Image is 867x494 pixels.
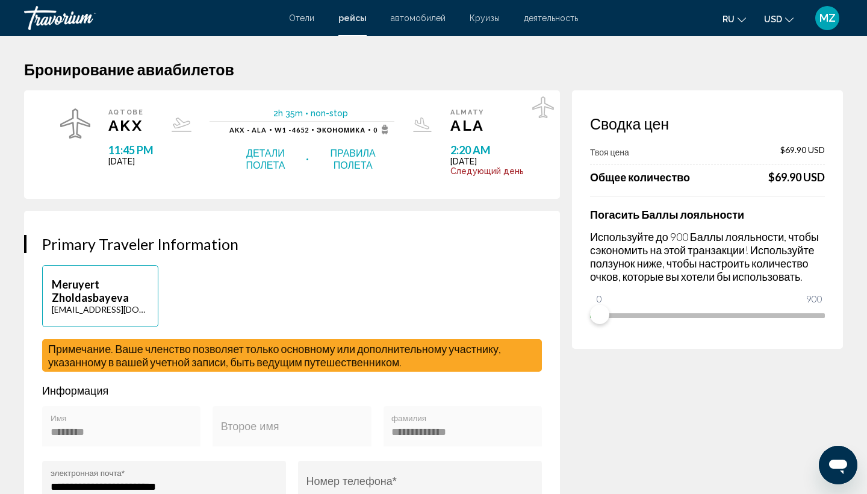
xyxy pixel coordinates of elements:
[764,10,794,28] button: Change currency
[24,6,277,30] a: Travorium
[450,108,524,116] span: Almaty
[373,125,392,134] span: 0
[273,108,303,118] span: 2h 35m
[108,143,154,157] span: 11:45 PM
[590,114,825,133] h3: Сводка цен
[590,208,825,221] h4: Погасить Баллы лояльности
[48,342,501,369] span: Примечание. Ваше членство позволяет только основному или дополнительному участнику, указанному в ...
[819,12,836,24] span: MZ
[289,13,314,23] a: Отели
[42,384,542,397] p: Информация
[24,60,843,78] h1: Бронирование авиабилетов
[524,13,578,23] a: деятельность
[338,13,367,23] a: рейсы
[450,143,524,157] span: 2:20 AM
[228,146,304,172] button: Детали полета
[764,14,782,24] span: USD
[42,235,238,253] span: Primary Traveler Information
[229,126,267,134] span: AKX - ALA
[590,230,825,283] p: Используйте до 900 Баллы лояльности, чтобы сэкономить на этой транзакции! Используйте ползунок ни...
[52,278,149,304] p: Meruyert Zholdasbayeva
[450,166,524,176] span: Следующий день
[470,13,500,23] a: Круизы
[450,157,524,166] span: [DATE]
[311,146,394,172] button: Правила полета
[780,145,825,158] span: $69.90 USD
[804,292,824,306] span: 900
[42,265,158,327] button: Meruyert Zholdasbayeva[EMAIL_ADDRESS][DOMAIN_NAME]
[52,304,149,314] p: [EMAIL_ADDRESS][DOMAIN_NAME]
[722,10,746,28] button: Change language
[108,108,154,116] span: Aqtobe
[450,116,524,134] span: ALA
[590,147,629,157] span: Твоя цена
[108,116,154,134] span: AKX
[768,170,825,184] div: $69.90 USD
[391,13,446,23] a: автомобилей
[275,126,291,134] span: W1 -
[819,446,857,484] iframe: Кнопка запуска окна обмена сообщениями
[590,170,690,184] span: Общее количество
[812,5,843,31] button: User Menu
[108,157,154,166] span: [DATE]
[595,292,604,306] span: 0
[311,108,348,118] span: non-stop
[317,126,365,134] span: Экономика
[275,126,309,134] span: 4652
[722,14,735,24] span: ru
